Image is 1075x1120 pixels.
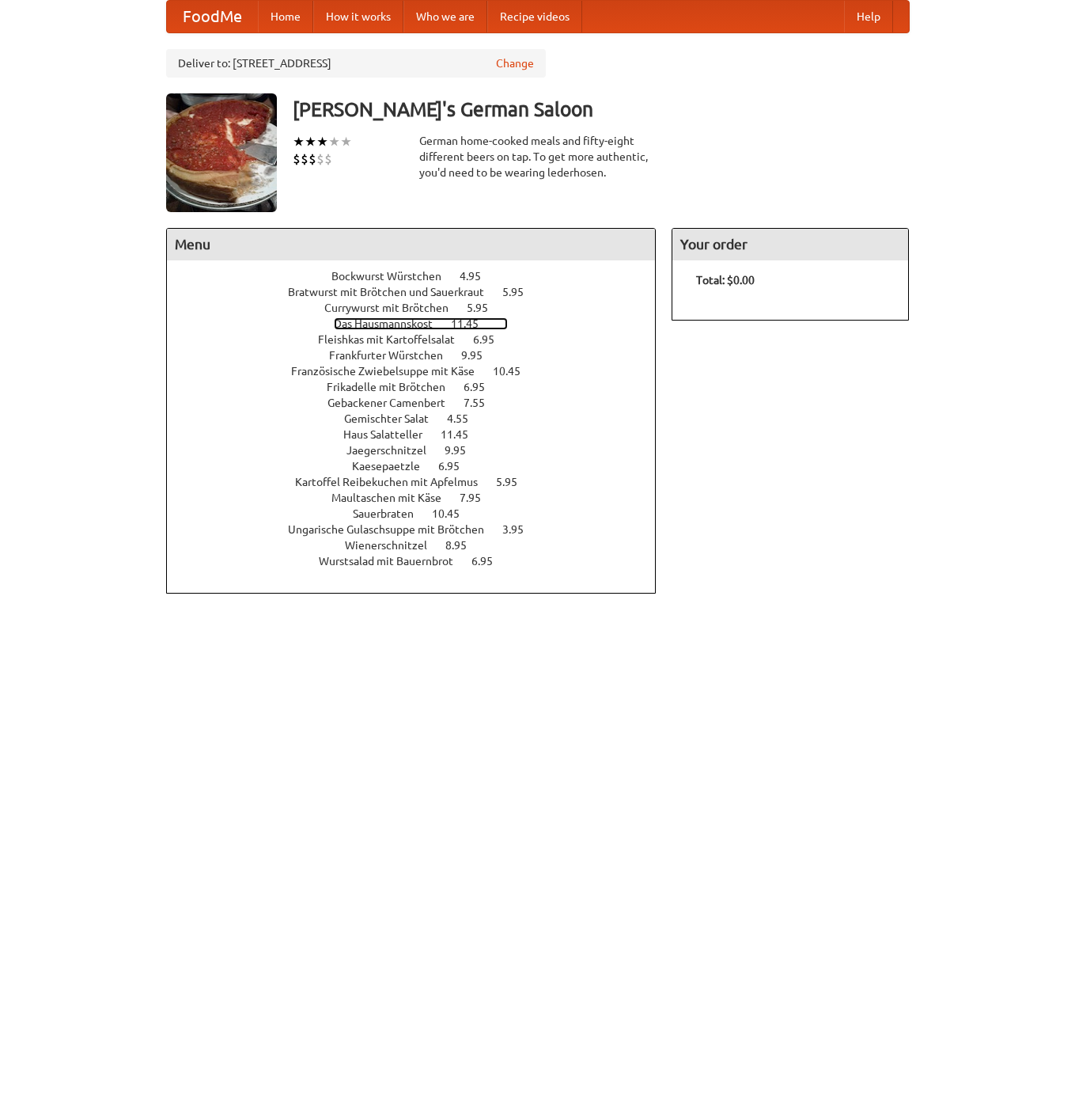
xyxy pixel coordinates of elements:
li: ★ [316,133,328,150]
li: $ [324,150,332,168]
a: FoodMe [167,1,258,32]
span: Wienerschnitzel [345,539,443,552]
li: ★ [328,133,340,150]
a: Recipe videos [487,1,582,32]
span: 8.95 [445,539,483,552]
span: Gebackener Camenbert [327,397,461,409]
img: angular.jpg [166,93,277,212]
li: $ [301,150,308,168]
span: Bockwurst Würstchen [331,270,457,283]
span: 4.95 [460,270,497,283]
a: Gebackener Camenbert 7.55 [327,397,514,409]
li: $ [293,150,301,168]
span: Kaesepaetzle [352,460,436,473]
a: Ungarische Gulaschsuppe mit Brötchen 3.95 [288,523,553,536]
a: Haus Salatteller 11.45 [343,428,498,441]
span: Haus Salatteller [343,428,438,441]
span: Frikadelle mit Brötchen [327,381,461,393]
li: ★ [293,133,305,150]
a: Bratwurst mit Brötchen und Sauerkraut 5.95 [288,286,553,298]
h3: [PERSON_NAME]'s German Saloon [293,93,910,125]
span: 5.95 [467,302,504,314]
li: $ [308,150,316,168]
span: 4.55 [447,412,484,425]
a: Currywurst mit Brötchen 5.95 [324,302,517,314]
span: Fleishkas mit Kartoffelsalat [318,333,471,346]
a: Maultaschen mit Käse 7.95 [331,492,510,504]
span: Bratwurst mit Brötchen und Sauerkraut [288,286,500,298]
li: ★ [340,133,352,150]
span: Currywurst mit Brötchen [324,302,464,314]
li: ★ [305,133,316,150]
a: Fleishkas mit Kartoffelsalat 6.95 [318,333,524,346]
a: Das Hausmannskost 11.45 [334,317,508,330]
span: 3.95 [502,523,539,536]
a: Help [844,1,893,32]
h4: Your order [672,229,908,260]
a: Wurstsalad mit Bauernbrot 6.95 [319,555,522,568]
span: 5.95 [496,476,533,488]
a: Kaesepaetzle 6.95 [352,460,489,473]
a: Change [496,55,534,71]
span: Ungarische Gulaschsuppe mit Brötchen [288,523,500,536]
a: Sauerbraten 10.45 [353,507,489,520]
span: 11.45 [441,428,484,441]
span: Sauerbraten [353,507,430,520]
a: Who we are [403,1,487,32]
a: Kartoffel Reibekuchen mit Apfelmus 5.95 [295,476,547,488]
div: German home-cooked meals and fifty-eight different beers on tap. To get more authentic, you'd nee... [419,133,657,180]
a: Gemischter Salat 4.55 [344,412,498,425]
a: Französische Zwiebelsuppe mit Käse 10.45 [291,365,550,378]
li: $ [316,150,324,168]
span: Das Hausmannskost [334,317,449,330]
span: Maultaschen mit Käse [331,492,457,504]
span: 6.95 [473,333,510,346]
span: Französische Zwiebelsuppe mit Käse [291,365,490,378]
a: How it works [313,1,403,32]
h4: Menu [167,229,656,260]
span: 6.95 [438,460,475,473]
a: Frikadelle mit Brötchen 6.95 [327,381,514,393]
span: 9.95 [461,349,498,362]
span: 7.95 [460,492,497,504]
span: Frankfurter Würstchen [329,349,459,362]
b: Total: $0.00 [696,274,755,287]
span: Kartoffel Reibekuchen mit Apfelmus [295,476,494,488]
div: Deliver to: [STREET_ADDRESS] [166,49,546,78]
span: 10.45 [493,365,536,378]
span: 10.45 [432,507,475,520]
a: Frankfurter Würstchen 9.95 [329,349,512,362]
span: Wurstsalad mit Bauernbrot [319,555,469,568]
a: Bockwurst Würstchen 4.95 [331,270,510,283]
span: 11.45 [451,317,494,330]
span: 6.95 [471,555,509,568]
span: Jaegerschnitzel [346,444,442,457]
span: Gemischter Salat [344,412,445,425]
a: Jaegerschnitzel 9.95 [346,444,495,457]
span: 9.95 [445,444,482,457]
a: Home [258,1,313,32]
a: Wienerschnitzel 8.95 [345,539,496,552]
span: 6.95 [464,381,501,393]
span: 7.55 [464,397,501,409]
span: 5.95 [502,286,539,298]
